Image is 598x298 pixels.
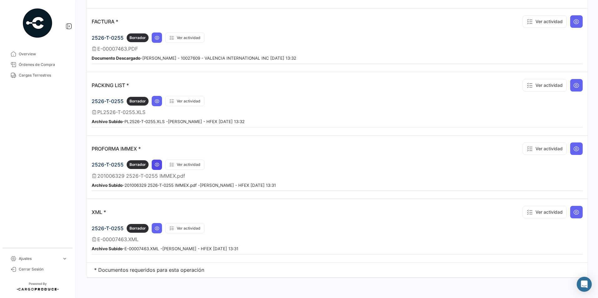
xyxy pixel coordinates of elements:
[97,236,139,242] span: E-00007463.XML
[129,162,146,167] span: Borrador
[97,173,185,179] span: 201006329 2526-T-0255 IMMEX.pdf
[92,18,118,25] p: FACTURA *
[165,32,205,43] button: Ver actividad
[62,256,68,261] span: expand_more
[5,59,70,70] a: Órdenes de Compra
[129,98,146,104] span: Borrador
[92,35,124,41] span: 2526-T-0255
[22,7,53,39] img: powered-by.png
[92,225,124,231] span: 2526-T-0255
[577,277,592,292] div: Abrir Intercom Messenger
[92,246,238,251] small: - E-00007463.XML - [PERSON_NAME] - HFEX [DATE] 13:31
[5,70,70,81] a: Cargas Terrestres
[19,51,68,57] span: Overview
[19,62,68,67] span: Órdenes de Compra
[523,15,567,28] button: Ver actividad
[92,146,141,152] p: PROFORMA IMMEX *
[19,256,59,261] span: Ajustes
[19,266,68,272] span: Cerrar Sesión
[97,46,138,52] span: E-00007463.PDF
[523,142,567,155] button: Ver actividad
[5,49,70,59] a: Overview
[92,183,276,188] small: - 201006329 2526-T-0255 IMMEX.pdf - [PERSON_NAME] - HFEX [DATE] 13:31
[523,206,567,218] button: Ver actividad
[165,96,205,106] button: Ver actividad
[523,79,567,92] button: Ver actividad
[92,56,140,61] b: Documento Descargado
[129,226,146,231] span: Borrador
[92,56,296,61] small: - [PERSON_NAME] - 10027609 - VALENCIA INTERNATIONAL INC [DATE] 13:32
[129,35,146,41] span: Borrador
[165,223,205,233] button: Ver actividad
[92,209,106,215] p: XML *
[92,246,123,251] b: Archivo Subido
[92,183,123,188] b: Archivo Subido
[92,82,129,88] p: PACKING LIST *
[97,109,145,115] span: PL2526-T-0255.XLS
[92,161,124,168] span: 2526-T-0255
[19,72,68,78] span: Cargas Terrestres
[165,160,205,170] button: Ver actividad
[87,263,588,278] td: * Documentos requeridos para esta operación
[92,98,124,104] span: 2526-T-0255
[92,119,123,124] b: Archivo Subido
[92,119,245,124] small: - PL2526-T-0255.XLS - [PERSON_NAME] - HFEX [DATE] 13:32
